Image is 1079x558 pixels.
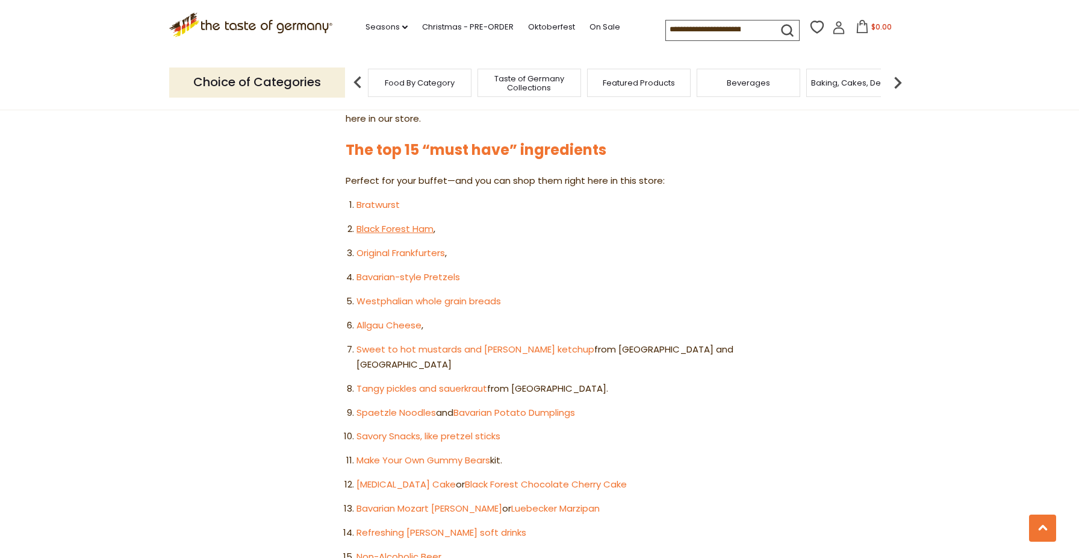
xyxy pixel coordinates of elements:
[356,382,487,395] a: Tangy pickles and sauerkraut
[871,22,892,32] span: $0.00
[385,78,455,87] a: Food By Category
[603,78,675,87] a: Featured Products
[356,430,500,442] a: Savory Snacks, like pretzel sticks
[356,198,400,211] a: Bratwurst
[356,295,501,307] a: Westphalian whole grain breads
[356,271,460,283] a: Bavarian-style Pretzels
[511,502,600,515] a: Luebecker Marzipan
[346,71,370,95] img: previous arrow
[356,478,456,491] a: [MEDICAL_DATA] Cake
[356,318,733,333] li: ,
[356,454,490,466] a: Make Your Own Gummy Bears
[346,174,734,189] p: Perfect for your buffet—and you can shop them right here in this store:
[356,246,445,259] a: Original Frankfurters
[356,381,733,397] li: from [GEOGRAPHIC_DATA].
[356,319,421,331] a: Allgau Cheese
[465,478,627,491] a: Black Forest Chocolate Cherry Cake
[886,71,910,95] img: next arrow
[453,406,575,419] a: Bavarian Potato Dumplings
[356,222,434,235] a: Black Forest Ham
[356,343,594,356] a: Sweet to hot mustards and [PERSON_NAME] ketchup
[356,502,502,515] a: Bavarian Mozart [PERSON_NAME]
[422,20,514,34] a: Christmas - PRE-ORDER
[811,78,904,87] a: Baking, Cakes, Desserts
[528,20,575,34] a: Oktoberfest
[169,67,345,97] p: Choice of Categories
[356,222,733,237] li: ,
[356,342,733,372] li: from [GEOGRAPHIC_DATA] and [GEOGRAPHIC_DATA]
[365,20,408,34] a: Seasons
[481,74,577,92] a: Taste of Germany Collections
[356,501,733,516] li: or
[589,20,620,34] a: On Sale
[727,78,770,87] a: Beverages
[848,20,899,38] button: $0.00
[356,477,733,492] li: or
[356,406,733,421] li: and
[356,526,526,539] a: Refreshing [PERSON_NAME] soft drinks
[356,406,436,419] a: Spaetzle Noodles
[346,140,606,160] a: The top 15 “must have” ingredients
[356,453,733,468] li: kit.
[356,246,733,261] li: ,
